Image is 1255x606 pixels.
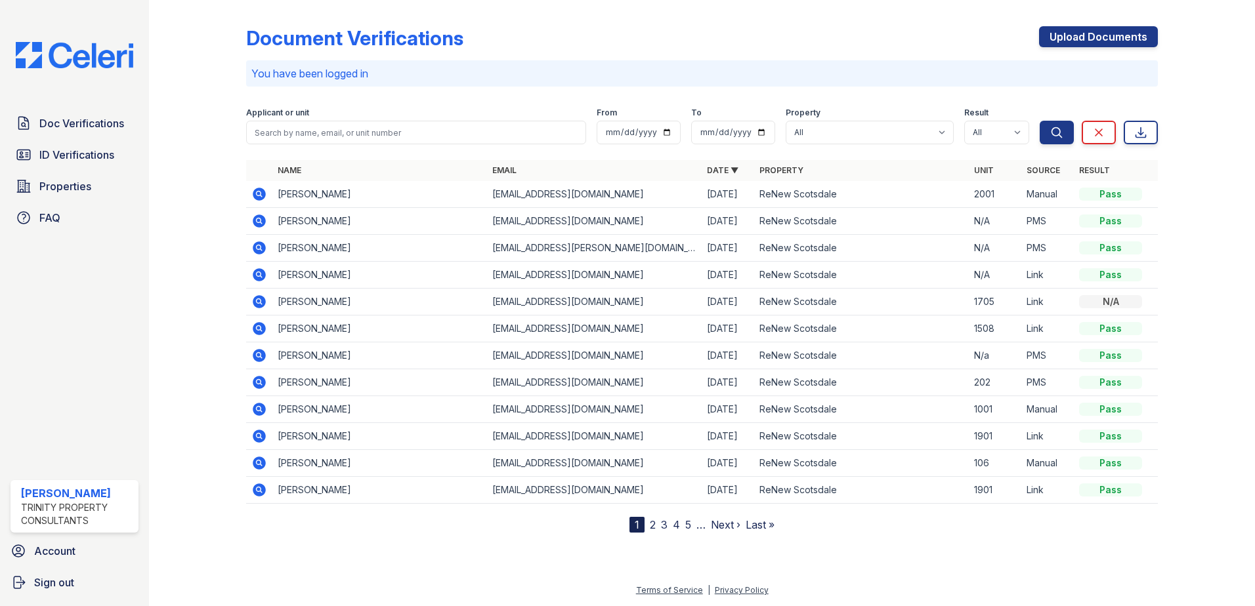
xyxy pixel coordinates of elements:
td: Manual [1021,450,1074,477]
td: [EMAIL_ADDRESS][DOMAIN_NAME] [487,423,702,450]
a: Last » [746,518,775,531]
td: [PERSON_NAME] [272,235,487,262]
td: [DATE] [702,289,754,315]
a: Result [1079,165,1110,175]
td: ReNew Scotsdale [754,396,969,423]
td: Manual [1021,181,1074,208]
span: ID Verifications [39,147,114,163]
label: To [691,108,702,118]
td: [DATE] [702,181,754,208]
div: Pass [1079,376,1142,389]
td: [DATE] [702,423,754,450]
td: N/A [969,262,1021,289]
td: ReNew Scotsdale [754,342,969,369]
div: Pass [1079,349,1142,362]
td: [DATE] [702,369,754,396]
td: [DATE] [702,396,754,423]
p: You have been logged in [251,66,1153,81]
td: [EMAIL_ADDRESS][DOMAIN_NAME] [487,342,702,369]
td: PMS [1021,342,1074,369]
td: Link [1021,477,1074,504]
td: 1508 [969,315,1021,342]
td: 1705 [969,289,1021,315]
a: 3 [661,518,668,531]
a: Name [278,165,301,175]
td: [DATE] [702,450,754,477]
div: Pass [1079,322,1142,335]
span: Sign out [34,575,74,590]
a: Account [5,538,144,564]
td: 1901 [969,477,1021,504]
td: 1001 [969,396,1021,423]
td: [PERSON_NAME] [272,423,487,450]
td: [DATE] [702,477,754,504]
a: Privacy Policy [715,585,769,595]
a: Next › [711,518,740,531]
td: ReNew Scotsdale [754,181,969,208]
td: [DATE] [702,208,754,235]
label: From [597,108,617,118]
div: Pass [1079,268,1142,281]
a: Sign out [5,569,144,596]
a: Unit [974,165,994,175]
td: [EMAIL_ADDRESS][PERSON_NAME][DOMAIN_NAME] [487,235,702,262]
span: Account [34,543,75,559]
td: [EMAIL_ADDRESS][DOMAIN_NAME] [487,181,702,208]
a: ID Verifications [11,142,138,168]
td: [EMAIL_ADDRESS][DOMAIN_NAME] [487,289,702,315]
a: 5 [685,518,691,531]
div: Document Verifications [246,26,463,50]
td: [PERSON_NAME] [272,262,487,289]
td: [PERSON_NAME] [272,450,487,477]
td: Link [1021,262,1074,289]
a: Property [759,165,803,175]
td: [DATE] [702,342,754,369]
td: 106 [969,450,1021,477]
div: Pass [1079,188,1142,201]
td: ReNew Scotsdale [754,369,969,396]
a: Email [492,165,517,175]
td: 202 [969,369,1021,396]
td: Link [1021,315,1074,342]
div: | [708,585,710,595]
a: Date ▼ [707,165,738,175]
span: Doc Verifications [39,115,124,131]
td: [PERSON_NAME] [272,396,487,423]
td: [DATE] [702,262,754,289]
td: ReNew Scotsdale [754,235,969,262]
div: Pass [1079,456,1142,470]
div: 1 [629,517,645,533]
input: Search by name, email, or unit number [246,121,586,144]
td: [EMAIL_ADDRESS][DOMAIN_NAME] [487,315,702,342]
td: [PERSON_NAME] [272,208,487,235]
td: PMS [1021,235,1074,262]
td: ReNew Scotsdale [754,208,969,235]
td: Link [1021,423,1074,450]
td: [PERSON_NAME] [272,289,487,315]
span: … [696,517,706,533]
div: Trinity Property Consultants [21,501,133,527]
td: ReNew Scotsdale [754,450,969,477]
label: Property [786,108,820,118]
td: PMS [1021,208,1074,235]
td: [PERSON_NAME] [272,369,487,396]
a: FAQ [11,205,138,231]
td: N/a [969,342,1021,369]
td: [EMAIL_ADDRESS][DOMAIN_NAME] [487,208,702,235]
td: ReNew Scotsdale [754,423,969,450]
img: CE_Logo_Blue-a8612792a0a2168367f1c8372b55b34899dd931a85d93a1a3d3e32e68fde9ad4.png [5,42,144,68]
td: 1901 [969,423,1021,450]
div: Pass [1079,403,1142,416]
td: [DATE] [702,235,754,262]
td: [EMAIL_ADDRESS][DOMAIN_NAME] [487,477,702,504]
a: 4 [673,518,680,531]
td: [PERSON_NAME] [272,181,487,208]
td: Link [1021,289,1074,315]
td: ReNew Scotsdale [754,315,969,342]
td: N/A [969,235,1021,262]
a: Doc Verifications [11,110,138,136]
td: N/A [969,208,1021,235]
td: ReNew Scotsdale [754,262,969,289]
td: [PERSON_NAME] [272,315,487,342]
